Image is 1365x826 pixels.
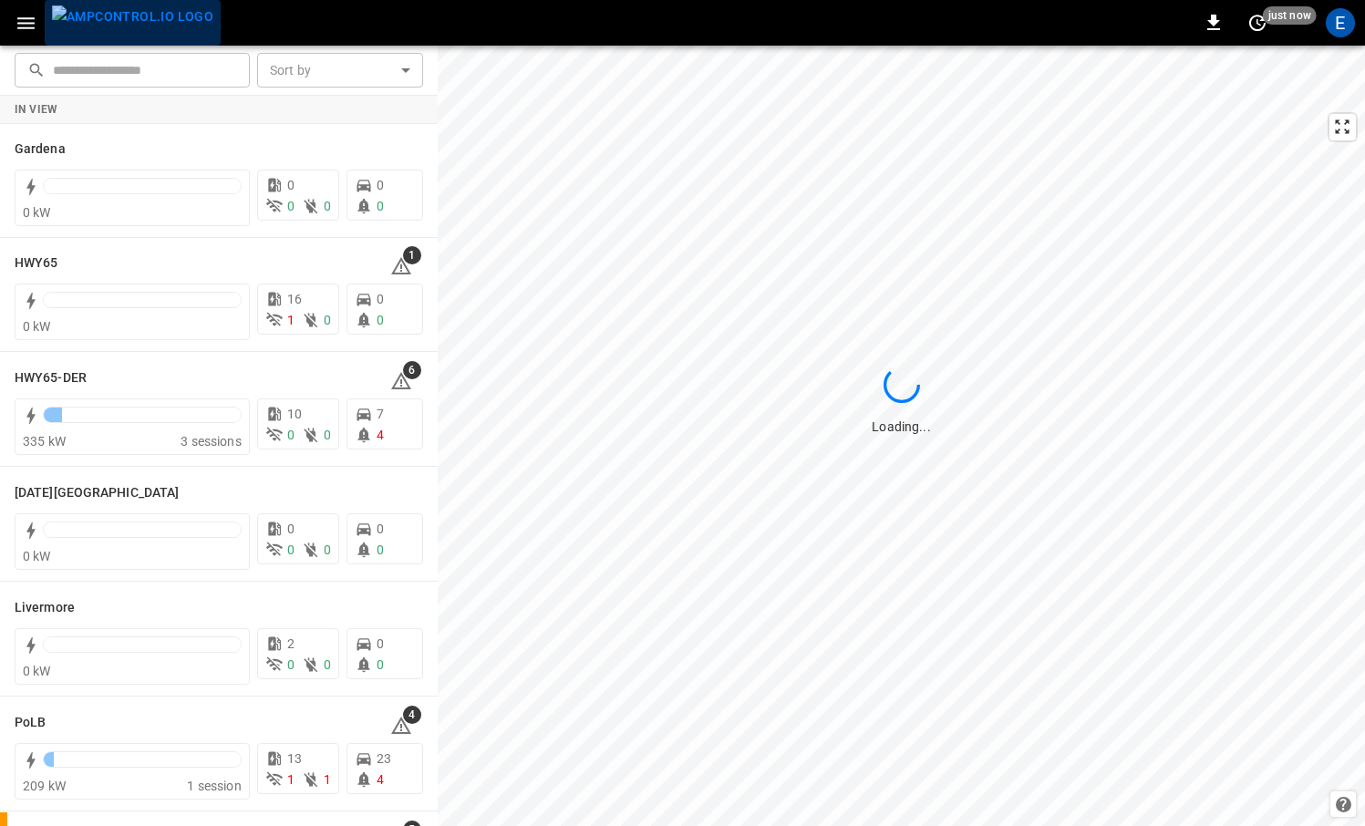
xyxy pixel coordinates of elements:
[15,713,46,733] h6: PoLB
[15,368,87,388] h6: HWY65-DER
[377,636,384,651] span: 0
[287,313,295,327] span: 1
[1263,6,1317,25] span: just now
[287,657,295,672] span: 0
[324,313,331,327] span: 0
[287,521,295,536] span: 0
[15,139,66,160] h6: Gardena
[403,361,421,379] span: 6
[287,407,302,421] span: 10
[287,636,295,651] span: 2
[15,103,58,116] strong: In View
[377,751,391,766] span: 23
[181,434,242,449] span: 3 sessions
[287,292,302,306] span: 16
[287,751,302,766] span: 13
[377,428,384,442] span: 4
[377,178,384,192] span: 0
[23,779,66,793] span: 209 kW
[377,521,384,536] span: 0
[324,657,331,672] span: 0
[438,46,1365,826] canvas: Map
[403,246,421,264] span: 1
[377,199,384,213] span: 0
[52,5,213,28] img: ampcontrol.io logo
[377,407,384,421] span: 7
[377,657,384,672] span: 0
[324,428,331,442] span: 0
[324,772,331,787] span: 1
[377,292,384,306] span: 0
[23,319,51,334] span: 0 kW
[287,178,295,192] span: 0
[1243,8,1272,37] button: set refresh interval
[403,706,421,724] span: 4
[23,205,51,220] span: 0 kW
[872,419,930,434] span: Loading...
[324,542,331,557] span: 0
[23,549,51,563] span: 0 kW
[23,434,66,449] span: 335 kW
[287,428,295,442] span: 0
[187,779,241,793] span: 1 session
[1326,8,1355,37] div: profile-icon
[377,313,384,327] span: 0
[287,199,295,213] span: 0
[23,664,51,678] span: 0 kW
[377,542,384,557] span: 0
[15,598,75,618] h6: Livermore
[287,542,295,557] span: 0
[287,772,295,787] span: 1
[15,483,179,503] h6: Karma Center
[377,772,384,787] span: 4
[324,199,331,213] span: 0
[15,253,58,274] h6: HWY65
